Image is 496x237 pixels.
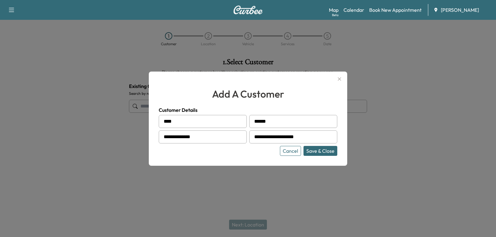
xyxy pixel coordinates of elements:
h4: Customer Details [159,106,337,114]
a: MapBeta [329,6,339,14]
a: Calendar [343,6,364,14]
h2: add a customer [159,86,337,101]
button: Save & Close [303,146,337,156]
span: [PERSON_NAME] [441,6,479,14]
img: Curbee Logo [233,6,263,14]
button: Cancel [280,146,301,156]
div: Beta [332,13,339,17]
a: Book New Appointment [369,6,422,14]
